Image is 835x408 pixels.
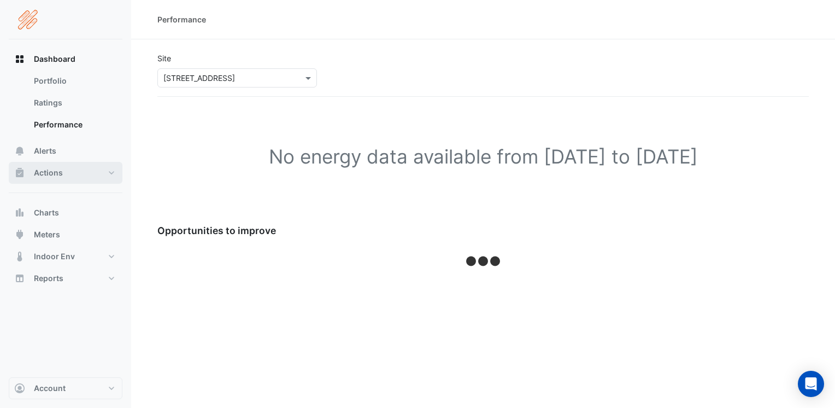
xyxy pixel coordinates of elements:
h1: No energy data available from [DATE] to [DATE] [175,145,791,168]
div: Dashboard [9,70,122,140]
label: Site [157,53,171,64]
button: Alerts [9,140,122,162]
app-icon: Reports [14,273,25,284]
button: Charts [9,202,122,224]
img: Company Logo [13,9,62,31]
h5: Opportunities to improve [157,225,809,236]
button: Dashboard [9,48,122,70]
span: Actions [34,167,63,178]
span: Alerts [34,145,56,156]
app-icon: Meters [14,229,25,240]
app-icon: Actions [14,167,25,178]
button: Reports [9,267,122,289]
a: Portfolio [25,70,122,92]
app-icon: Alerts [14,145,25,156]
button: Actions [9,162,122,184]
button: Account [9,377,122,399]
span: Charts [34,207,59,218]
span: Meters [34,229,60,240]
a: Performance [25,114,122,136]
app-icon: Indoor Env [14,251,25,262]
app-icon: Dashboard [14,54,25,65]
button: Indoor Env [9,246,122,267]
span: Dashboard [34,54,75,65]
div: Open Intercom Messenger [798,371,824,397]
span: Reports [34,273,63,284]
a: Ratings [25,92,122,114]
span: Indoor Env [34,251,75,262]
span: Account [34,383,66,394]
div: Performance [157,14,206,25]
app-icon: Charts [14,207,25,218]
button: Meters [9,224,122,246]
